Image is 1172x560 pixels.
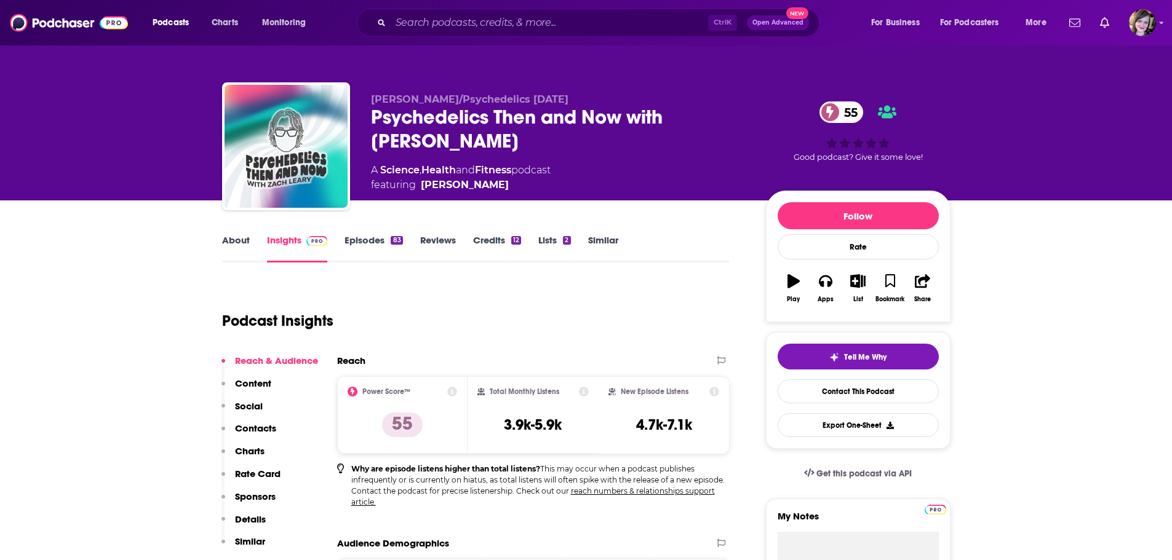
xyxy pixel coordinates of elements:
[235,491,276,502] p: Sponsors
[420,234,456,262] a: Reviews
[778,344,939,369] button: tell me why sparkleTell Me Why
[778,234,939,259] div: Rate
[144,13,205,33] button: open menu
[778,510,939,532] label: My Notes
[153,14,189,31] span: Podcasts
[371,163,551,192] div: A podcast
[925,503,946,515] a: Pro website
[382,412,423,437] p: 55
[842,266,874,310] button: List
[351,486,715,507] a: reach numbers & relationships support article.
[778,413,939,437] button: Export One-Sheet
[473,234,521,262] a: Credits12
[235,355,318,366] p: Reach & Audience
[222,234,250,262] a: About
[810,266,842,310] button: Apps
[1064,12,1085,33] a: Show notifications dropdown
[504,416,562,434] h3: 3.9k-5.9k
[588,234,618,262] a: Similar
[786,7,808,19] span: New
[914,296,931,303] div: Share
[778,266,810,310] button: Play
[863,13,935,33] button: open menu
[222,312,333,330] h1: Podcast Insights
[832,101,864,123] span: 55
[1129,9,1156,36] img: User Profile
[420,164,421,176] span: ,
[829,352,839,362] img: tell me why sparkle
[875,296,904,303] div: Bookmark
[221,400,263,423] button: Social
[221,355,318,377] button: Reach & Audience
[235,468,281,479] p: Rate Card
[490,387,559,396] h2: Total Monthly Listens
[391,236,402,245] div: 83
[940,14,999,31] span: For Podcasters
[816,468,912,479] span: Get this podcast via API
[306,236,328,246] img: Podchaser Pro
[351,463,730,508] p: This may occur when a podcast publishes infrequently or is currently on hiatus, as total listens ...
[235,400,263,412] p: Social
[267,234,328,262] a: InsightsPodchaser Pro
[853,296,863,303] div: List
[538,234,570,262] a: Lists2
[235,422,276,434] p: Contacts
[225,85,348,208] img: Psychedelics Then and Now with Zach Leary
[563,236,570,245] div: 2
[787,296,800,303] div: Play
[621,387,688,396] h2: New Episode Listens
[752,20,803,26] span: Open Advanced
[1129,9,1156,36] span: Logged in as IAmMBlankenship
[932,13,1017,33] button: open menu
[778,379,939,403] a: Contact This Podcast
[371,178,551,192] span: featuring
[221,377,271,400] button: Content
[636,416,692,434] h3: 4.7k-7.1k
[371,93,568,105] span: [PERSON_NAME]/Psychedelics [DATE]
[235,377,271,389] p: Content
[421,164,456,176] a: Health
[1017,13,1062,33] button: open menu
[221,535,265,558] button: Similar
[819,101,864,123] a: 55
[818,296,834,303] div: Apps
[794,152,923,162] span: Good podcast? Give it some love!
[212,14,238,31] span: Charts
[204,13,245,33] a: Charts
[421,178,509,192] a: Zach Leary
[794,459,922,489] a: Get this podcast via API
[10,11,128,34] a: Podchaser - Follow, Share and Rate Podcasts
[778,202,939,229] button: Follow
[906,266,938,310] button: Share
[369,9,831,37] div: Search podcasts, credits, & more...
[221,491,276,513] button: Sponsors
[262,14,306,31] span: Monitoring
[351,464,540,473] b: Why are episode listens higher than total listens?
[221,468,281,491] button: Rate Card
[221,445,265,468] button: Charts
[1026,14,1046,31] span: More
[925,505,946,515] img: Podchaser Pro
[221,422,276,445] button: Contacts
[1129,9,1156,36] button: Show profile menu
[380,164,420,176] a: Science
[871,14,920,31] span: For Business
[456,164,475,176] span: and
[511,236,521,245] div: 12
[766,93,951,170] div: 55Good podcast? Give it some love!
[874,266,906,310] button: Bookmark
[844,352,887,362] span: Tell Me Why
[221,513,266,536] button: Details
[1095,12,1114,33] a: Show notifications dropdown
[708,15,737,31] span: Ctrl K
[337,355,365,366] h2: Reach
[747,15,809,30] button: Open AdvancedNew
[235,535,265,547] p: Similar
[235,513,266,525] p: Details
[391,13,708,33] input: Search podcasts, credits, & more...
[345,234,402,262] a: Episodes83
[475,164,511,176] a: Fitness
[253,13,322,33] button: open menu
[362,387,410,396] h2: Power Score™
